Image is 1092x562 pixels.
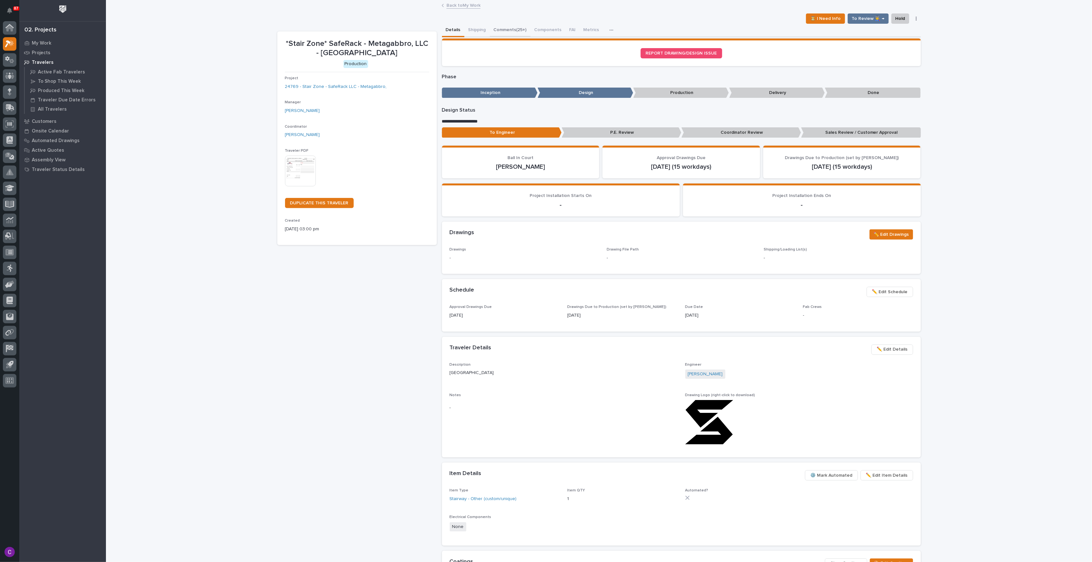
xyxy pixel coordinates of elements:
a: Back toMy Work [446,1,481,9]
p: - [607,255,608,261]
p: Automated Drawings [32,138,80,144]
p: Design [538,88,633,98]
a: Traveler Due Date Errors [25,95,106,104]
span: None [450,522,466,532]
span: Description [450,363,471,367]
span: Drawing File Path [607,248,639,251]
span: Project Installation Starts On [530,193,592,198]
button: Shipping [464,24,490,37]
span: Engineer [685,363,702,367]
p: Travelers [32,60,54,65]
a: Customers [19,116,106,126]
button: FAI [566,24,580,37]
button: ✏️ Edit Schedule [867,287,913,297]
span: Due Date [685,305,703,309]
button: To Review 👨‍🏭 → [848,13,889,24]
span: Automated? [685,489,708,492]
span: Hold [896,15,905,22]
p: Customers [32,119,56,124]
span: Shipping/Loading List(s) [764,248,807,251]
a: To Shop This Week [25,77,106,86]
span: Drawings [450,248,466,251]
button: Components [531,24,566,37]
p: - [450,201,672,209]
span: Project Installation Ends On [773,193,831,198]
span: Notes [450,393,461,397]
p: [DATE] (15 workdays) [610,163,752,171]
p: [DATE] (15 workdays) [771,163,913,171]
p: Delivery [729,88,825,98]
p: [PERSON_NAME] [450,163,592,171]
span: Drawings Due to Production (set by [PERSON_NAME]) [785,156,899,160]
span: ⏳ I Need Info [810,15,841,22]
p: [DATE] [450,312,560,319]
span: Fab Crews [803,305,822,309]
a: REPORT DRAWING/DESIGN ISSUE [641,48,722,58]
a: Onsite Calendar [19,126,106,136]
p: [DATE] 03:00 pm [285,226,429,233]
p: Assembly View [32,157,65,163]
p: Design Status [442,107,921,113]
a: Automated Drawings [19,136,106,145]
button: Metrics [580,24,603,37]
p: Active Fab Travelers [38,69,85,75]
h2: Traveler Details [450,345,491,352]
div: 02. Projects [24,27,56,34]
h2: Drawings [450,229,474,236]
a: [PERSON_NAME] [285,132,320,138]
img: Workspace Logo [57,3,69,15]
a: My Work [19,38,106,48]
a: Stairway - Other (custom/unique) [450,496,517,502]
a: [PERSON_NAME] [688,371,723,378]
a: Produced This Week [25,86,106,95]
p: 87 [14,6,18,11]
span: REPORT DRAWING/DESIGN ISSUE [646,51,717,55]
button: Comments (25+) [490,24,531,37]
p: Traveler Status Details [32,167,85,173]
span: ✏️ Edit Item Details [866,472,908,479]
span: ✏️ Edit Schedule [872,288,908,296]
p: [GEOGRAPHIC_DATA] [450,370,678,376]
p: Projects [32,50,50,56]
p: My Work [32,40,51,46]
a: [PERSON_NAME] [285,107,320,114]
p: Phase [442,74,921,80]
div: Production [343,60,368,68]
p: Inception [442,88,538,98]
p: Done [825,88,921,98]
p: - [450,255,599,261]
a: Traveler Status Details [19,165,106,174]
button: ✏️ Edit Details [871,345,913,355]
span: Electrical Components [450,515,491,519]
span: Drawings Due to Production (set by [PERSON_NAME]) [568,305,667,309]
p: P.E. Review [562,127,681,138]
h2: Schedule [450,287,474,294]
span: Manager [285,100,301,104]
a: Active Quotes [19,145,106,155]
span: DUPLICATE THIS TRAVELER [290,201,349,205]
span: Approval Drawings Due [657,156,706,160]
p: [DATE] [568,312,678,319]
p: To Shop This Week [38,79,81,84]
span: Coordinator [285,125,307,129]
p: Produced This Week [38,88,84,94]
a: DUPLICATE THIS TRAVELER [285,198,354,208]
button: ✏️ Edit Drawings [870,229,913,240]
p: *Stair Zone* SafeRack - Metagabbro, LLC - [GEOGRAPHIC_DATA] [285,39,429,58]
a: All Travelers [25,105,106,114]
button: Details [442,24,464,37]
p: To Engineer [442,127,562,138]
p: Onsite Calendar [32,128,69,134]
p: [DATE] [685,312,795,319]
span: Drawing Logo (right-click to download) [685,393,755,397]
p: Sales Review / Customer Approval [801,127,921,138]
span: ⚙️ Mark Automated [810,472,853,479]
span: Approval Drawings Due [450,305,492,309]
p: - [803,312,913,319]
a: Assembly View [19,155,106,165]
span: Traveler PDF [285,149,309,153]
span: Item Type [450,489,469,492]
img: hJgFVgKfx3_CjYfZdBe4KFIjRSU4QdyLad3ckGIRXEQ [685,400,733,445]
span: Item QTY [568,489,585,492]
p: Active Quotes [32,148,64,153]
